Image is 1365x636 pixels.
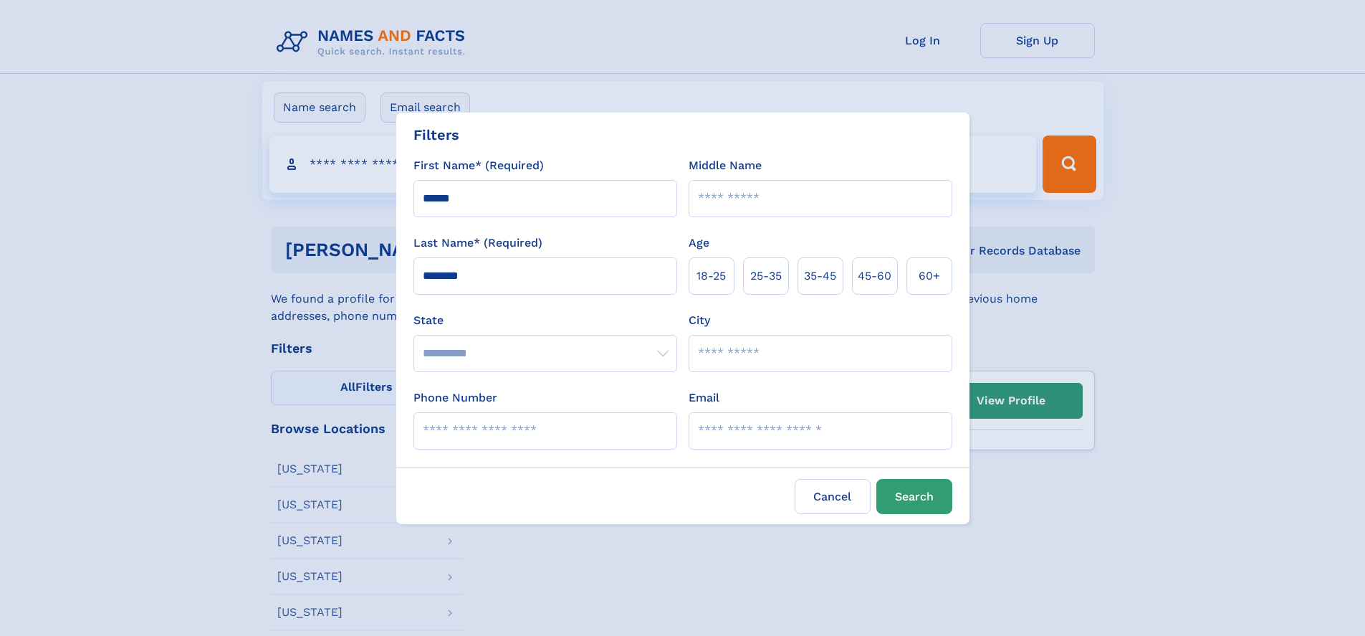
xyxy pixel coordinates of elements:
[413,157,544,174] label: First Name* (Required)
[750,267,782,285] span: 25‑35
[413,389,497,407] label: Phone Number
[689,157,762,174] label: Middle Name
[795,479,871,514] label: Cancel
[689,234,709,252] label: Age
[413,312,677,329] label: State
[804,267,836,285] span: 35‑45
[696,267,726,285] span: 18‑25
[689,312,710,329] label: City
[858,267,891,285] span: 45‑60
[413,124,459,146] div: Filters
[413,234,542,252] label: Last Name* (Required)
[689,389,719,407] label: Email
[876,479,952,514] button: Search
[919,267,940,285] span: 60+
